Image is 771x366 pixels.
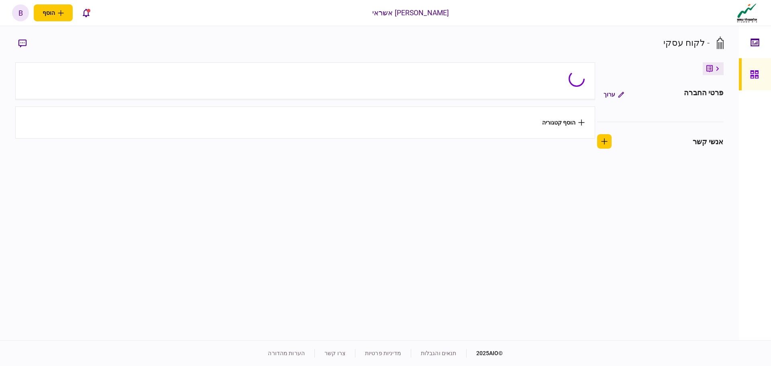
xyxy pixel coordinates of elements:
div: פרטי החברה [684,87,723,102]
div: - לקוח עסקי [663,36,710,49]
a: צרו קשר [324,350,345,356]
button: b [12,4,29,21]
img: client company logo [735,3,759,23]
a: מדיניות פרטיות [365,350,401,356]
button: פתח תפריט להוספת לקוח [34,4,73,21]
div: [PERSON_NAME] אשראי [372,8,449,18]
button: ערוך [597,87,630,102]
button: פתח רשימת התראות [78,4,94,21]
a: תנאים והגבלות [421,350,457,356]
button: הוסף קטגוריה [542,119,585,126]
a: הערות מהדורה [268,350,305,356]
div: אנשי קשר [693,136,724,147]
div: © 2025 AIO [466,349,503,358]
